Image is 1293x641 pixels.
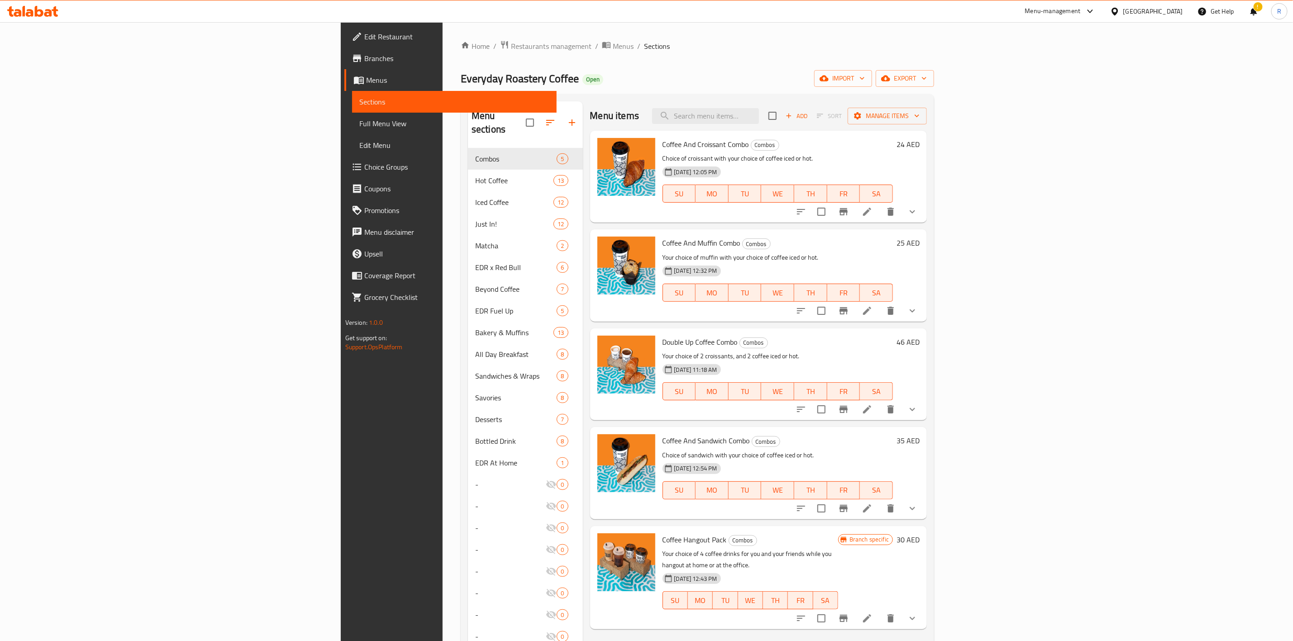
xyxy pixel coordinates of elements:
[794,481,827,499] button: TH
[729,185,762,203] button: TU
[696,284,729,302] button: MO
[546,544,557,555] svg: Inactive section
[663,252,893,263] p: Your choice of muffin with your choice of coffee iced or hot.
[546,479,557,490] svg: Inactive section
[729,481,762,499] button: TU
[475,305,557,316] span: EDR Fuel Up
[475,566,546,577] span: -
[597,138,655,196] img: Coffee And Croissant Combo
[554,220,568,228] span: 12
[475,284,557,294] div: Beyond Coffee
[833,201,854,223] button: Branch-specific-item
[761,284,794,302] button: WE
[765,484,791,497] span: WE
[761,185,794,203] button: WE
[369,317,383,328] span: 1.0.0
[475,153,557,164] div: Combos
[713,591,738,609] button: TU
[782,109,811,123] button: Add
[557,372,568,380] span: 8
[663,236,740,250] span: Coffee And Muffin Combo
[860,185,893,203] button: SA
[557,153,568,164] div: items
[557,350,568,359] span: 8
[468,235,583,256] div: Matcha2
[557,457,568,468] div: items
[475,588,546,598] span: -
[557,567,568,576] span: 0
[864,484,889,497] span: SA
[557,524,568,532] span: 0
[798,385,824,398] span: TH
[345,332,387,344] span: Get support on:
[696,382,729,400] button: MO
[364,292,549,303] span: Grocery Checklist
[468,604,583,626] div: -0
[716,594,734,607] span: TU
[833,300,854,322] button: Branch-specific-item
[364,248,549,259] span: Upsell
[475,479,546,490] div: -
[827,382,860,400] button: FR
[468,495,583,517] div: -0
[763,106,782,125] span: Select section
[696,481,729,499] button: MO
[860,284,893,302] button: SA
[743,239,770,249] span: Combos
[862,305,873,316] a: Edit menu item
[475,175,553,186] span: Hot Coffee
[667,484,692,497] span: SU
[732,385,758,398] span: TU
[742,594,759,607] span: WE
[860,382,893,400] button: SA
[468,452,583,474] div: EDR At Home1
[475,544,546,555] div: -
[688,591,713,609] button: MO
[767,594,784,607] span: TH
[699,187,725,200] span: MO
[364,205,549,216] span: Promotions
[652,108,759,124] input: search
[637,41,640,52] li: /
[821,73,865,84] span: import
[468,300,583,322] div: EDR Fuel Up5
[475,609,546,620] span: -
[475,501,546,512] span: -
[862,613,873,624] a: Edit menu item
[557,394,568,402] span: 8
[557,284,568,294] div: items
[862,206,873,217] a: Edit menu item
[864,286,889,299] span: SA
[860,481,893,499] button: SA
[364,227,549,237] span: Menu disclaimer
[557,459,568,467] span: 1
[468,278,583,300] div: Beyond Coffee7
[468,213,583,235] div: Just In!12
[352,91,557,113] a: Sections
[557,522,568,533] div: items
[663,284,696,302] button: SU
[344,243,557,265] a: Upsell
[902,498,923,519] button: show more
[729,284,762,302] button: TU
[790,300,812,322] button: sort-choices
[613,41,634,52] span: Menus
[663,153,893,164] p: Choice of croissant with your choice of coffee iced or hot.
[814,70,872,87] button: import
[344,286,557,308] a: Grocery Checklist
[827,284,860,302] button: FR
[831,286,857,299] span: FR
[902,608,923,629] button: show more
[553,218,568,229] div: items
[848,108,927,124] button: Manage items
[475,240,557,251] span: Matcha
[344,26,557,47] a: Edit Restaurant
[553,327,568,338] div: items
[557,240,568,251] div: items
[364,183,549,194] span: Coupons
[557,632,568,641] span: 0
[475,197,553,208] div: Iced Coffee
[663,450,893,461] p: Choice of sandwich with your choice of coffee iced or hot.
